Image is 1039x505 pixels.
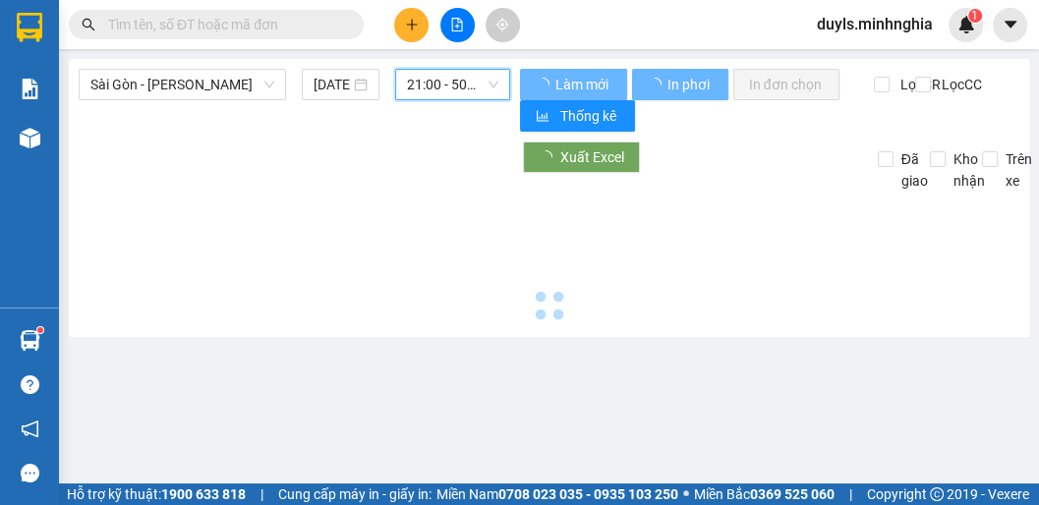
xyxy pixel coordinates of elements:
span: message [21,464,39,482]
button: In đơn chọn [733,69,840,100]
button: plus [394,8,429,42]
span: ⚪️ [683,490,689,498]
span: loading [648,78,664,91]
button: Xuất Excel [523,141,640,173]
img: solution-icon [20,79,40,99]
span: caret-down [1002,16,1019,33]
span: 1 [971,9,978,23]
button: file-add [440,8,475,42]
span: bar-chart [536,109,552,125]
strong: 0708 023 035 - 0935 103 250 [498,486,678,502]
span: file-add [450,18,464,31]
img: icon-new-feature [957,16,975,33]
span: 21:00 - 50H-302.50 [407,70,498,99]
span: search [82,18,95,31]
span: duyls.minhnghia [801,12,949,36]
span: Thống kê [560,105,619,127]
span: Làm mới [555,74,611,95]
span: Đã giao [894,148,936,192]
input: Tìm tên, số ĐT hoặc mã đơn [108,14,340,35]
span: Hỗ trợ kỹ thuật: [67,483,246,505]
sup: 1 [968,9,982,23]
sup: 1 [37,327,43,333]
span: loading [539,150,560,164]
span: loading [536,78,552,91]
strong: 1900 633 818 [161,486,246,502]
span: Miền Bắc [694,483,835,505]
span: Miền Nam [436,483,678,505]
input: 11/08/2025 [314,74,350,95]
span: plus [405,18,419,31]
span: Lọc CR [893,74,944,95]
span: notification [21,420,39,438]
span: Lọc CC [934,74,985,95]
img: logo-vxr [17,13,42,42]
span: Kho nhận [946,148,993,192]
img: warehouse-icon [20,330,40,351]
span: | [849,483,852,505]
button: In phơi [632,69,728,100]
button: aim [486,8,520,42]
button: Làm mới [520,69,627,100]
span: aim [495,18,509,31]
span: Sài Gòn - Phan Rí [90,70,274,99]
button: caret-down [993,8,1027,42]
span: copyright [930,487,944,501]
button: bar-chartThống kê [520,100,635,132]
img: warehouse-icon [20,128,40,148]
span: Xuất Excel [560,146,624,168]
strong: 0369 525 060 [750,486,835,502]
span: Cung cấp máy in - giấy in: [278,483,432,505]
span: In phơi [667,74,713,95]
span: question-circle [21,375,39,394]
span: | [260,483,263,505]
